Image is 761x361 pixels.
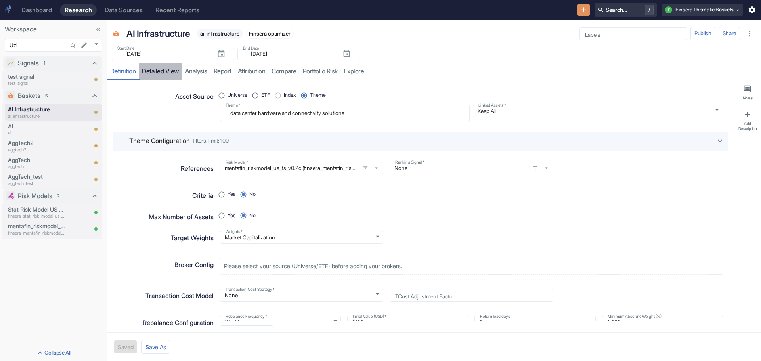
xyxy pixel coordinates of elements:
p: Criteria [192,191,214,201]
button: Search... [68,40,79,52]
div: Theme Configurationfilters, limit: 100 [113,132,728,151]
button: New Resource [577,4,590,16]
a: Portfolio Risk [300,63,341,80]
p: Asset Source [175,92,214,101]
button: edit [78,40,90,51]
span: 1 [41,60,48,67]
button: Collapse All [2,347,105,359]
a: detailed view [139,63,182,80]
p: AI Infrastructure [126,27,190,40]
div: Dashboard [21,6,52,14]
p: Target Weights [171,233,214,243]
div: Keep All [473,105,723,117]
button: open filters [361,163,370,172]
span: Yes [228,212,235,220]
div: resource tabs [107,63,761,80]
p: Stat Risk Model US All v2 [8,205,65,214]
a: compare [268,63,300,80]
a: AggTech_testaggtech_test [8,172,65,187]
label: Minimum Absolute Weight (%) [608,313,662,319]
div: AI Infrastructure [124,25,193,43]
textarea: data center hardware and connectivity solutions [226,108,464,118]
a: Data Sources [100,4,147,16]
a: AIai [8,122,65,136]
div: Recent Reports [155,6,199,14]
span: Basket [113,31,120,39]
a: mentafin_riskmodel_us_fs_v0.2cfinsera_mentafin_riskmodel_us_fs_v0_2c [8,222,65,236]
span: Universe [228,92,247,99]
a: test signaltest_signal [8,73,65,87]
label: Return lead days [480,313,510,319]
a: attribution [235,63,269,80]
span: filters, limit: 100 [193,138,229,144]
a: Dashboard [17,4,57,16]
span: mentafin_riskmodel_us_fs_v0.2c (finsera_mentafin_riskmodel_us_fs_v0_2c) [220,162,383,174]
a: Explore [341,63,367,80]
label: Rebalance Frequency [226,313,267,319]
p: aggtech2 [8,147,65,153]
span: 2 [54,193,63,199]
label: Weights [226,229,243,235]
p: ai [8,130,65,136]
div: Market Capitalization [220,231,383,244]
p: test signal [8,73,65,81]
a: AggTechaggtech [8,156,65,170]
button: Notes [736,82,759,104]
div: Add Description [737,121,758,131]
p: Please select your source (Universe/ETF) before adding your brokers. [224,262,402,271]
p: AI [8,122,65,131]
p: Theme Configuration [129,136,190,146]
p: ai_infrastructure [8,113,65,120]
p: AI Infrastructure [8,105,65,114]
p: AggTech [8,156,65,164]
a: analysis [182,63,210,80]
p: Baskets [18,91,40,101]
div: F [665,6,672,13]
label: Transaction Cost Strategy [226,287,274,292]
input: yyyy-mm-dd [120,49,210,59]
label: End Date [243,45,259,51]
label: Ranking Signal [395,159,424,165]
p: AggTech2 [8,139,65,147]
div: Baskets5 [3,89,102,103]
div: Signals1 [3,56,102,71]
button: open filters [530,163,540,172]
div: Uzi [5,39,102,52]
p: aggtech_test [8,180,65,187]
p: AggTech_test [8,172,65,181]
a: AggTech2aggtech2 [8,139,65,153]
p: finsera_mentafin_riskmodel_us_fs_v0_2c [8,230,65,237]
p: finsera_stat_risk_model_us_v2 [8,213,65,220]
div: position [220,210,262,222]
span: Index [284,92,296,99]
p: mentafin_riskmodel_us_fs_v0.2c [8,222,65,231]
input: yyyy-mm-dd [246,49,336,59]
div: None [220,289,383,302]
div: Weekly [220,316,341,329]
span: 5 [42,93,51,99]
span: ETF [261,92,270,99]
a: AI Infrastructureai_infrastructure [8,105,65,119]
p: Max Number of Assets [149,212,214,222]
div: position [220,90,332,101]
button: Add Constraint [220,325,273,343]
button: Search.../ [595,3,657,17]
span: Yes [228,191,235,198]
label: Risk Model [226,159,248,165]
a: report [210,63,235,80]
div: Research [65,6,92,14]
div: Data Sources [105,6,143,14]
label: Start Date [117,45,135,51]
p: Workspace [5,25,102,34]
button: Publish [690,27,715,40]
div: position [220,189,262,201]
p: aggtech [8,163,65,170]
p: test_signal [8,80,65,87]
span: No [249,191,256,198]
button: Collapse Sidebar [93,24,104,35]
div: Risk Models2 [3,189,102,203]
button: Save As [141,340,170,354]
label: Linked Assets [478,102,506,108]
span: Theme [310,92,326,99]
button: Share [719,27,740,40]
